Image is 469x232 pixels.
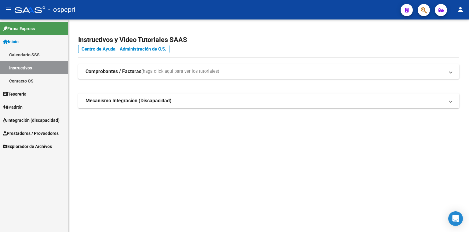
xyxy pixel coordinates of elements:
mat-expansion-panel-header: Comprobantes / Facturas(haga click aquí para ver los tutoriales) [78,64,459,79]
div: Open Intercom Messenger [448,211,463,226]
strong: Comprobantes / Facturas [85,68,141,75]
h2: Instructivos y Video Tutoriales SAAS [78,34,459,46]
span: Tesorería [3,91,27,97]
span: - ospepri [48,3,75,16]
mat-icon: menu [5,6,12,13]
mat-expansion-panel-header: Mecanismo Integración (Discapacidad) [78,93,459,108]
a: Centro de Ayuda - Administración de O.S. [78,45,169,53]
mat-icon: person [457,6,464,13]
span: Integración (discapacidad) [3,117,60,124]
span: Explorador de Archivos [3,143,52,150]
strong: Mecanismo Integración (Discapacidad) [85,97,172,104]
span: Inicio [3,38,19,45]
span: Padrón [3,104,23,111]
span: (haga click aquí para ver los tutoriales) [141,68,219,75]
span: Firma Express [3,25,35,32]
span: Prestadores / Proveedores [3,130,59,137]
